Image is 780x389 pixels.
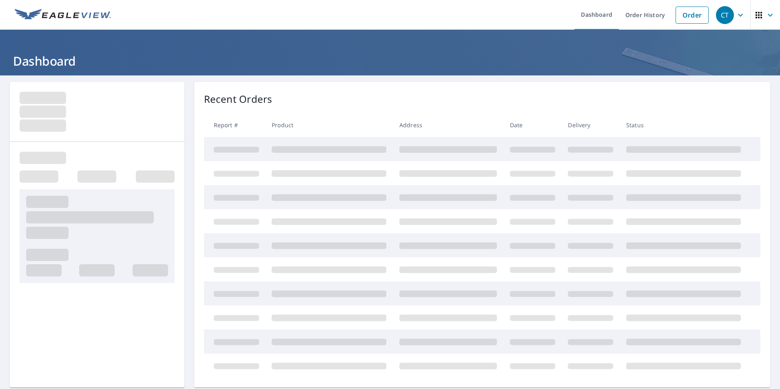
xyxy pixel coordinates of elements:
th: Status [620,113,747,137]
p: Recent Orders [204,92,273,106]
h1: Dashboard [10,53,770,69]
th: Address [393,113,503,137]
th: Report # [204,113,266,137]
th: Date [503,113,562,137]
div: CT [716,6,734,24]
th: Product [265,113,393,137]
img: EV Logo [15,9,111,21]
th: Delivery [561,113,620,137]
a: Order [676,7,709,24]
